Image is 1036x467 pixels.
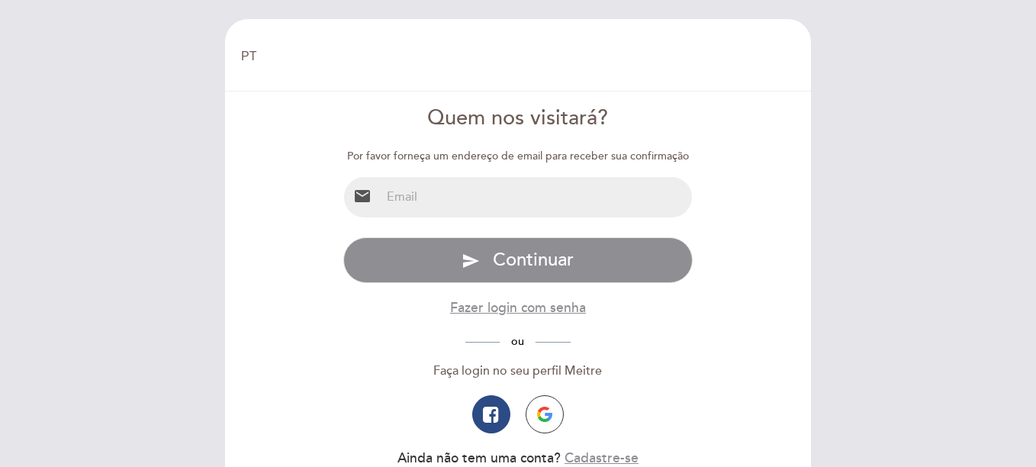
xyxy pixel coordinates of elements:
span: Ainda não tem uma conta? [397,450,561,466]
i: send [462,252,480,270]
div: Por favor forneça um endereço de email para receber sua confirmação [343,149,693,164]
span: ou [500,335,536,348]
span: Continuar [493,249,574,271]
button: Fazer login com senha [450,298,586,317]
input: Email [381,177,693,217]
div: Faça login no seu perfil Meitre [343,362,693,380]
div: Quem nos visitará? [343,104,693,134]
i: email [353,187,372,205]
button: send Continuar [343,237,693,283]
img: icon-google.png [537,407,552,422]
